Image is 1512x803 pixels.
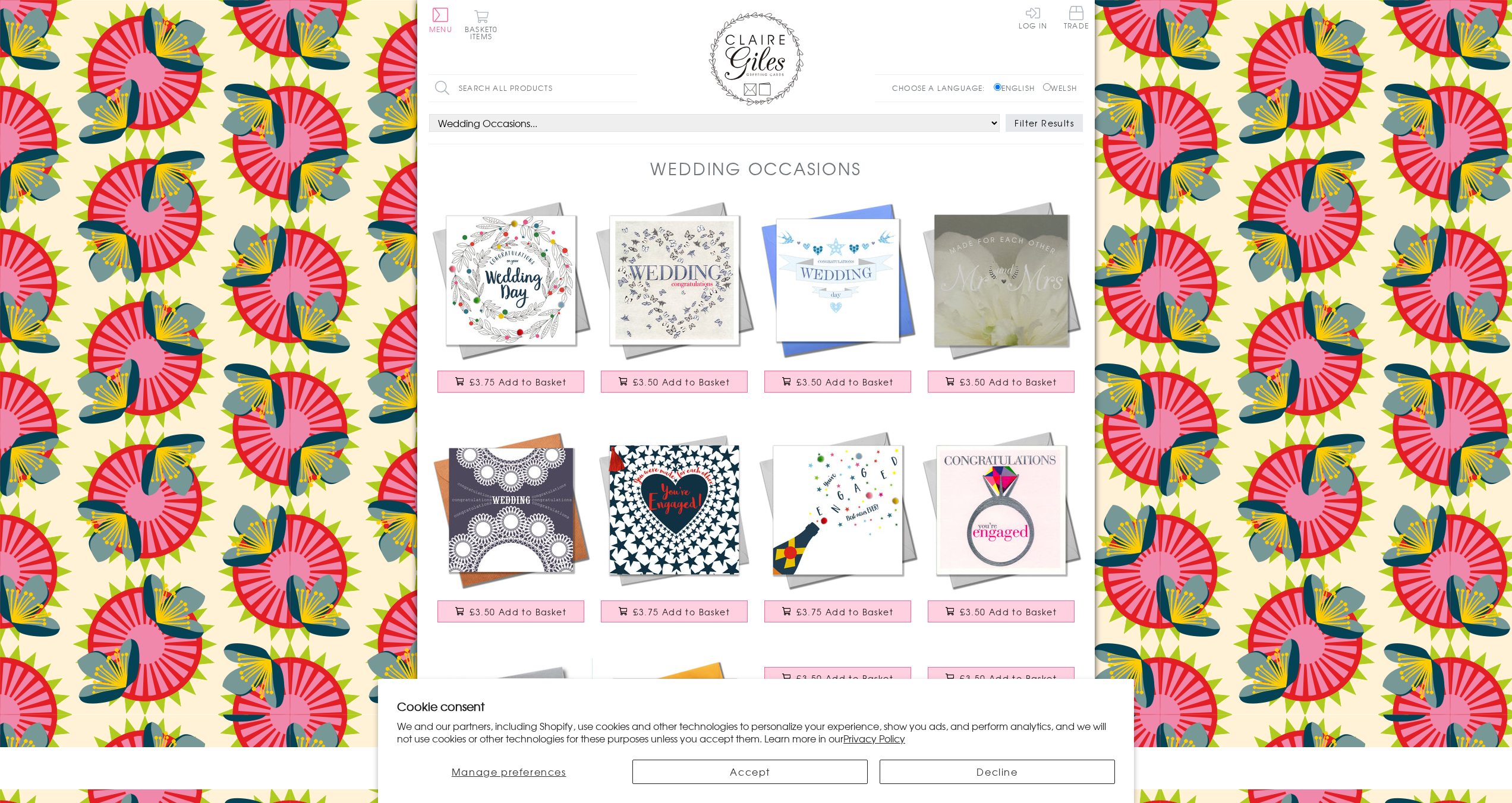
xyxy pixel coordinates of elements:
a: Trade [1064,6,1089,31]
a: Wedding Card, Blue Banners, Congratulations Wedding Day £3.50 Add to Basket [756,198,919,404]
img: Wedding Congratulations Card, Butteflies Heart, Embossed and Foiled text [593,198,756,362]
button: Manage preferences [397,760,620,784]
a: Wedding Card, Ring, Congratulations you're Engaged, Embossed and Foiled text £3.50 Add to Basket [919,428,1083,634]
a: Engagement Card, Heart in Stars, Wedding, Embellished with a colourful tassel £3.75 Add to Basket [593,428,756,634]
button: £3.50 Add to Basket [764,371,912,393]
span: £3.50 Add to Basket [960,376,1057,388]
a: Wedding Card, Flowers, Congratulations, Embellished with colourful pompoms £3.75 Add to Basket [429,198,593,404]
img: Wedding Card, Flowers, Congratulations, Embellished with colourful pompoms [429,198,593,362]
button: Menu [429,8,452,33]
a: Wedding Card, Pop! You're Engaged Best News, Embellished with colourful pompoms £3.75 Add to Basket [756,428,919,634]
input: Search all products [429,75,637,102]
span: £3.50 Add to Basket [633,376,730,388]
h1: Wedding Occasions [650,156,861,181]
input: English [994,83,1001,91]
a: Log In [1019,6,1047,29]
button: £3.50 Add to Basket [764,667,912,689]
span: 0 items [470,24,497,42]
a: Wedding Card, Doilies, Wedding Congratulations £3.50 Add to Basket [429,428,593,634]
span: £3.75 Add to Basket [633,606,730,618]
a: Wedding Card, Grey Circles, Dad & Step Mum Congratulations on your Wedding Day £3.50 Add to Basket [756,658,919,709]
img: Engagement Card, Heart in Stars, Wedding, Embellished with a colourful tassel [593,428,756,592]
button: Filter Results [1006,114,1083,132]
button: £3.75 Add to Basket [764,600,912,622]
img: Claire Giles Greetings Cards [708,12,804,106]
button: £3.50 Add to Basket [437,600,585,622]
button: £3.50 Add to Basket [928,371,1075,393]
span: £3.75 Add to Basket [470,376,566,388]
button: £3.50 Add to Basket [928,667,1075,689]
span: £3.50 Add to Basket [796,376,893,388]
button: £3.50 Add to Basket [601,371,748,393]
span: £3.50 Add to Basket [960,672,1057,684]
button: £3.75 Add to Basket [601,600,748,622]
h2: Cookie consent [397,698,1115,715]
button: Decline [880,760,1115,784]
img: Wedding Card, Blue Banners, Congratulations Wedding Day [756,198,919,362]
span: £3.50 Add to Basket [960,606,1057,618]
span: £3.50 Add to Basket [796,672,893,684]
img: Wedding Card, Ring, Congratulations you're Engaged, Embossed and Foiled text [919,428,1083,592]
button: £3.50 Add to Basket [928,600,1075,622]
a: Privacy Policy [843,731,905,745]
p: We and our partners, including Shopify, use cookies and other technologies to personalize your ex... [397,720,1115,745]
input: Welsh [1043,83,1051,91]
button: Basket0 items [465,10,497,40]
img: Wedding Card, Doilies, Wedding Congratulations [429,428,593,592]
p: Choose a language: [892,83,991,93]
a: Wedding Congratulations Card, Butteflies Heart, Embossed and Foiled text £3.50 Add to Basket [593,198,756,404]
span: Menu [429,24,452,34]
span: Trade [1064,6,1089,29]
span: Manage preferences [452,764,566,779]
img: Wedding Card, White Peonie, Mr and Mrs , Embossed and Foiled text [919,198,1083,362]
img: Wedding Card, Pop! You're Engaged Best News, Embellished with colourful pompoms [756,428,919,592]
label: English [994,83,1041,93]
input: Search [625,75,637,102]
button: £3.75 Add to Basket [437,371,585,393]
a: Wedding Card, White Peonie, Mr and Mrs , Embossed and Foiled text £3.50 Add to Basket [919,198,1083,404]
span: £3.75 Add to Basket [796,606,893,618]
span: £3.50 Add to Basket [470,606,566,618]
a: Wedding Congratulations Card, Mum and Step Dad, Colourful Dots £3.50 Add to Basket [919,658,1083,709]
label: Welsh [1043,83,1077,93]
button: Accept [632,760,868,784]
